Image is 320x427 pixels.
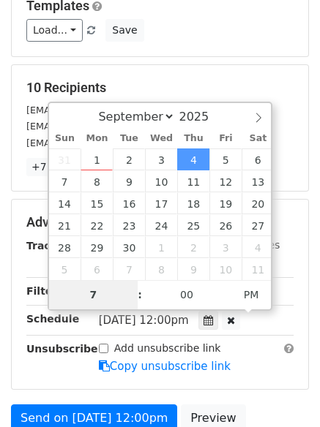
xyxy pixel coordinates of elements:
button: Save [105,19,144,42]
h5: Advanced [26,214,294,230]
span: September 4, 2025 [177,148,209,170]
a: Load... [26,19,83,42]
strong: Schedule [26,313,79,325]
span: September 20, 2025 [242,192,274,214]
span: September 11, 2025 [177,170,209,192]
input: Year [175,110,228,124]
span: Click to toggle [231,280,272,309]
span: September 22, 2025 [81,214,113,236]
input: Minute [142,280,231,309]
span: September 5, 2025 [209,148,242,170]
span: September 2, 2025 [113,148,145,170]
span: Wed [145,134,177,143]
span: September 25, 2025 [177,214,209,236]
span: September 1, 2025 [81,148,113,170]
span: October 5, 2025 [49,258,81,280]
span: September 19, 2025 [209,192,242,214]
span: September 9, 2025 [113,170,145,192]
span: September 27, 2025 [242,214,274,236]
h5: 10 Recipients [26,80,294,96]
span: Sun [49,134,81,143]
span: September 8, 2025 [81,170,113,192]
span: October 2, 2025 [177,236,209,258]
span: September 21, 2025 [49,214,81,236]
span: September 17, 2025 [145,192,177,214]
span: September 29, 2025 [81,236,113,258]
span: October 11, 2025 [242,258,274,280]
span: October 8, 2025 [145,258,177,280]
span: September 18, 2025 [177,192,209,214]
span: Thu [177,134,209,143]
strong: Unsubscribe [26,343,98,355]
input: Hour [49,280,138,309]
span: Sat [242,134,274,143]
a: Copy unsubscribe link [99,360,231,373]
strong: Filters [26,285,64,297]
span: Mon [81,134,113,143]
span: October 1, 2025 [145,236,177,258]
span: September 23, 2025 [113,214,145,236]
span: October 6, 2025 [81,258,113,280]
label: Add unsubscribe link [114,341,221,356]
span: September 15, 2025 [81,192,113,214]
iframe: Chat Widget [247,357,320,427]
span: September 13, 2025 [242,170,274,192]
span: September 24, 2025 [145,214,177,236]
span: Fri [209,134,242,143]
small: [EMAIL_ADDRESS][DOMAIN_NAME] [26,105,190,116]
span: September 26, 2025 [209,214,242,236]
span: September 7, 2025 [49,170,81,192]
span: September 30, 2025 [113,236,145,258]
span: September 12, 2025 [209,170,242,192]
span: October 10, 2025 [209,258,242,280]
span: Tue [113,134,145,143]
span: [DATE] 12:00pm [99,314,189,327]
small: [EMAIL_ADDRESS][DOMAIN_NAME] [26,137,190,148]
span: September 6, 2025 [242,148,274,170]
span: : [138,280,142,309]
strong: Tracking [26,240,75,252]
span: October 9, 2025 [177,258,209,280]
span: September 10, 2025 [145,170,177,192]
small: [EMAIL_ADDRESS][DOMAIN_NAME] [26,121,190,132]
a: +7 more [26,158,81,176]
span: September 14, 2025 [49,192,81,214]
span: October 3, 2025 [209,236,242,258]
span: September 16, 2025 [113,192,145,214]
span: October 4, 2025 [242,236,274,258]
span: October 7, 2025 [113,258,145,280]
span: August 31, 2025 [49,148,81,170]
span: September 3, 2025 [145,148,177,170]
span: September 28, 2025 [49,236,81,258]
